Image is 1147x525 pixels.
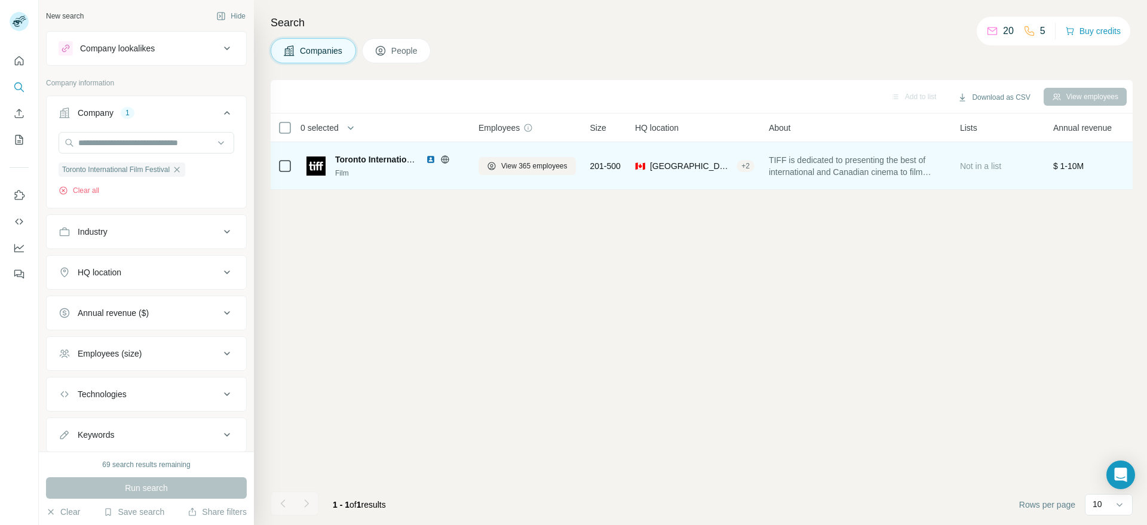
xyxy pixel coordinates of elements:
[47,258,246,287] button: HQ location
[10,50,29,72] button: Quick start
[300,122,339,134] span: 0 selected
[47,420,246,449] button: Keywords
[10,263,29,285] button: Feedback
[10,76,29,98] button: Search
[46,11,84,22] div: New search
[333,500,349,509] span: 1 - 1
[426,155,436,164] img: LinkedIn logo
[300,45,344,57] span: Companies
[479,122,520,134] span: Employees
[47,380,246,409] button: Technologies
[78,226,108,238] div: Industry
[650,160,732,172] span: [GEOGRAPHIC_DATA], [GEOGRAPHIC_DATA]
[590,122,606,134] span: Size
[103,506,164,518] button: Save search
[47,339,246,368] button: Employees (size)
[10,211,29,232] button: Use Surfe API
[335,168,464,179] div: Film
[78,429,114,441] div: Keywords
[1106,460,1135,489] div: Open Intercom Messenger
[1093,498,1102,510] p: 10
[479,157,576,175] button: View 365 employees
[1053,122,1112,134] span: Annual revenue
[78,107,114,119] div: Company
[10,103,29,124] button: Enrich CSV
[349,500,357,509] span: of
[78,266,121,278] div: HQ location
[188,506,247,518] button: Share filters
[391,45,419,57] span: People
[80,42,155,54] div: Company lookalikes
[769,154,946,178] span: TIFF is dedicated to presenting the best of international and Canadian cinema to film lovers. Wha...
[10,185,29,206] button: Use Surfe on LinkedIn
[208,7,254,25] button: Hide
[10,237,29,259] button: Dashboard
[47,217,246,246] button: Industry
[1003,24,1014,38] p: 20
[1040,24,1045,38] p: 5
[769,122,791,134] span: About
[121,108,134,118] div: 1
[335,155,471,164] span: Toronto International Film Festival
[1019,499,1075,511] span: Rows per page
[78,388,127,400] div: Technologies
[501,161,568,171] span: View 365 employees
[62,164,170,175] span: Toronto International Film Festival
[357,500,361,509] span: 1
[47,99,246,132] button: Company1
[102,459,190,470] div: 69 search results remaining
[635,160,645,172] span: 🇨🇦
[949,88,1038,106] button: Download as CSV
[46,78,247,88] p: Company information
[78,348,142,360] div: Employees (size)
[46,506,80,518] button: Clear
[10,129,29,151] button: My lists
[960,161,1001,171] span: Not in a list
[590,160,621,172] span: 201-500
[635,122,679,134] span: HQ location
[737,161,755,171] div: + 2
[960,122,977,134] span: Lists
[271,14,1133,31] h4: Search
[1065,23,1121,39] button: Buy credits
[59,185,99,196] button: Clear all
[78,307,149,319] div: Annual revenue ($)
[333,500,386,509] span: results
[306,156,326,176] img: Logo of Toronto International Film Festival
[47,34,246,63] button: Company lookalikes
[47,299,246,327] button: Annual revenue ($)
[1053,161,1084,171] span: $ 1-10M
